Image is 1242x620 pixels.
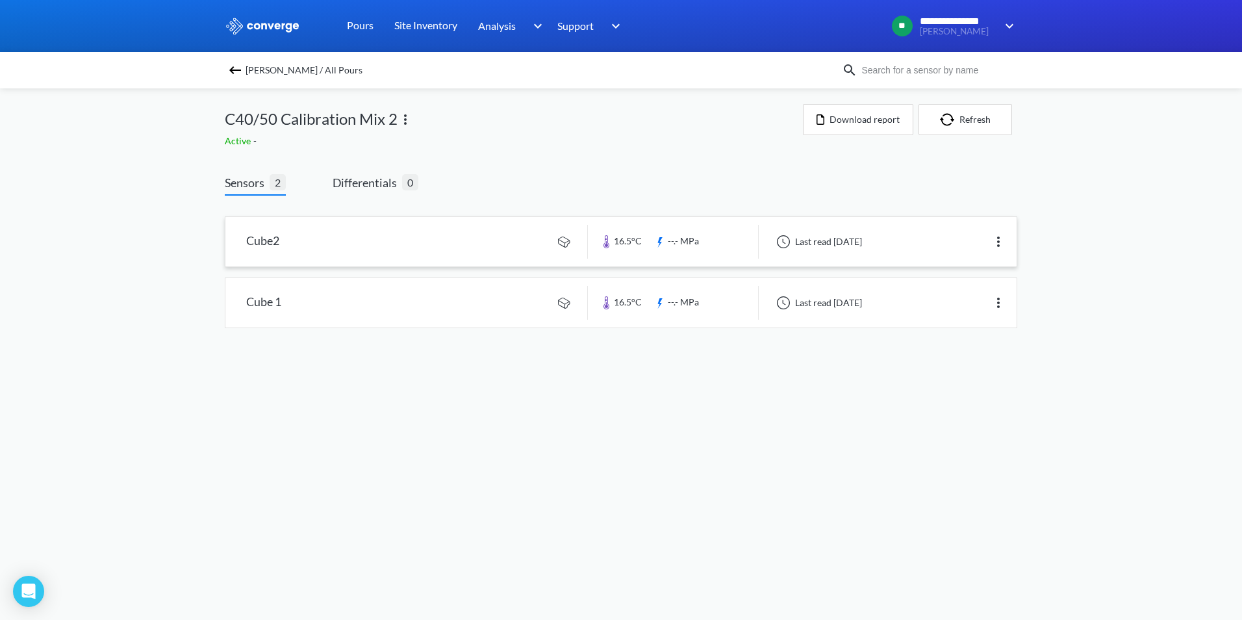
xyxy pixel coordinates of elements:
img: more.svg [398,112,413,127]
span: Analysis [478,18,516,34]
span: Differentials [333,174,402,192]
img: more.svg [991,295,1006,311]
img: backspace.svg [227,62,243,78]
input: Search for a sensor by name [857,63,1015,77]
img: icon-search.svg [842,62,857,78]
img: logo_ewhite.svg [225,18,300,34]
img: icon-file.svg [817,114,824,125]
button: Download report [803,104,913,135]
span: - [253,135,259,146]
span: Active [225,135,253,146]
span: [PERSON_NAME] / All Pours [246,61,362,79]
span: 0 [402,174,418,190]
span: Support [557,18,594,34]
img: more.svg [991,234,1006,250]
img: downArrow.svg [525,18,546,34]
img: icon-refresh.svg [940,113,959,126]
button: Refresh [919,104,1012,135]
img: downArrow.svg [603,18,624,34]
span: [PERSON_NAME] [920,27,996,36]
img: downArrow.svg [996,18,1017,34]
div: Open Intercom Messenger [13,576,44,607]
span: C40/50 Calibration Mix 2 [225,107,398,131]
span: 2 [270,174,286,190]
span: Sensors [225,174,270,192]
